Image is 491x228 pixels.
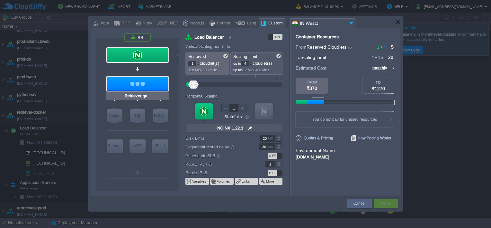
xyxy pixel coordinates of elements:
[188,19,204,28] div: Node.js
[266,179,275,184] button: More
[152,139,168,153] div: Build Node
[296,44,307,50] span: From
[185,161,251,168] label: Public IPv4
[185,152,251,159] label: Access via SLB
[276,77,282,81] div: 512
[153,109,168,123] div: NoSQL Databases
[130,109,145,123] div: SQL
[307,44,353,50] span: Reserved Cloudlets
[130,109,145,123] div: SQL Databases
[379,44,383,50] span: +
[185,169,251,176] label: Public IPv6
[121,19,131,28] div: PHP
[98,19,109,28] div: Java
[266,19,283,28] div: Custom
[152,139,168,152] div: Build
[107,77,168,91] div: Application Servers
[233,54,257,59] span: Scaling Limit
[273,34,282,40] div: ON
[185,94,219,99] div: Horizontal Scaling
[242,179,251,184] button: Links
[300,55,326,60] span: Scaling Limit
[167,19,178,28] div: .NET
[129,139,146,152] div: VPS
[296,148,335,153] label: Environment Name
[391,44,394,50] span: 5
[215,19,230,28] div: Python
[296,34,339,39] div: Container Resources
[267,144,274,150] div: sec
[245,19,256,28] div: Lang
[374,55,383,60] span: 16
[188,68,217,72] span: 128 MiB, 100 MHz
[233,62,241,65] span: up to
[192,179,207,184] button: Variables
[379,44,386,50] span: 4
[107,48,168,62] div: Load Balancer
[129,139,146,153] div: Elastic VPS
[153,109,168,123] div: NoSQL
[388,55,393,60] span: 20
[381,200,390,207] button: Apply
[107,109,122,123] div: Cache
[185,135,251,142] label: Disk Limit
[307,86,317,91] span: ₹370
[362,81,394,84] div: TO
[383,55,388,60] span: =
[268,135,274,141] div: GB
[107,139,123,153] div: Storage Containers
[377,44,379,50] span: 1
[141,19,152,28] div: Ruby
[296,55,300,60] span: To
[107,166,168,179] div: Create New Layer
[217,179,231,184] button: Volumes
[233,59,280,66] p: cloudlet(s)
[353,200,365,207] button: Cancel
[386,44,391,50] span: =
[374,55,378,60] span: +
[188,59,227,66] p: cloudlet(s)
[188,54,206,59] span: Reserved
[185,143,251,150] label: Sequential restart delay
[268,153,277,159] div: OFF
[372,86,385,91] span: ₹1270
[186,77,188,81] div: 0
[296,135,333,141] span: Quotas & Pricing
[268,170,277,176] div: OFF
[241,68,270,72] span: 512 MiB, 400 MHz
[351,135,391,141] span: How Pricing Works
[296,64,326,71] span: Estimated Cost
[296,80,328,84] div: FROM
[107,139,123,152] div: Storage
[371,55,374,60] span: 4
[185,44,232,49] div: Vertical Scaling per Node
[233,68,241,72] span: up to
[296,154,395,159] div: [DOMAIN_NAME]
